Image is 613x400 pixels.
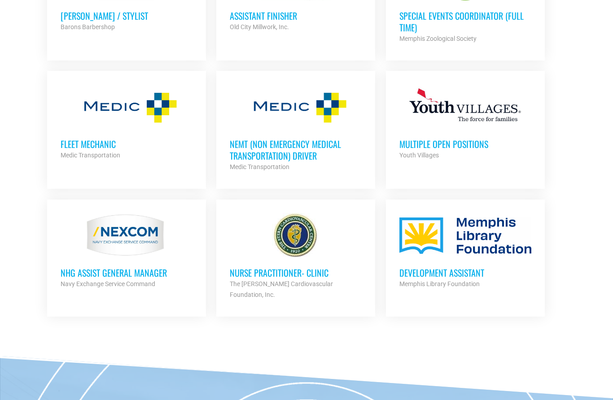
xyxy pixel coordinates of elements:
[61,10,193,22] h3: [PERSON_NAME] / Stylist
[230,138,362,161] h3: NEMT (Non Emergency Medical Transportation) Driver
[399,152,439,159] strong: Youth Villages
[386,71,545,174] a: Multiple Open Positions Youth Villages
[230,280,333,298] strong: The [PERSON_NAME] Cardiovascular Foundation, Inc.
[61,152,120,159] strong: Medic Transportation
[47,200,206,303] a: NHG ASSIST GENERAL MANAGER Navy Exchange Service Command
[399,280,480,287] strong: Memphis Library Foundation
[230,163,289,170] strong: Medic Transportation
[61,267,193,278] h3: NHG ASSIST GENERAL MANAGER
[230,10,362,22] h3: Assistant Finisher
[47,71,206,174] a: Fleet Mechanic Medic Transportation
[230,267,362,278] h3: Nurse Practitioner- Clinic
[399,35,477,42] strong: Memphis Zoological Society
[399,10,531,33] h3: Special Events Coordinator (Full Time)
[61,138,193,150] h3: Fleet Mechanic
[216,71,375,186] a: NEMT (Non Emergency Medical Transportation) Driver Medic Transportation
[399,138,531,150] h3: Multiple Open Positions
[61,23,115,30] strong: Barons Barbershop
[386,200,545,303] a: Development Assistant Memphis Library Foundation
[230,23,289,30] strong: Old City Millwork, Inc.
[399,267,531,278] h3: Development Assistant
[216,200,375,313] a: Nurse Practitioner- Clinic The [PERSON_NAME] Cardiovascular Foundation, Inc.
[61,280,155,287] strong: Navy Exchange Service Command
